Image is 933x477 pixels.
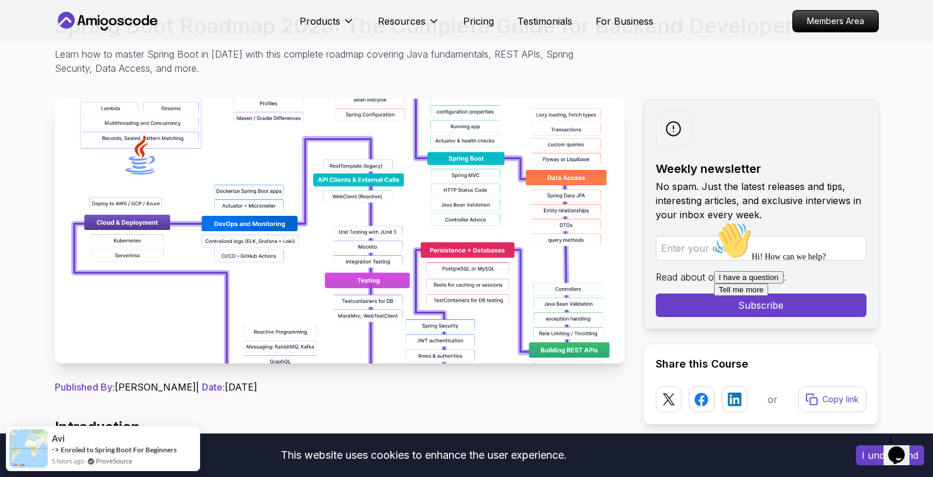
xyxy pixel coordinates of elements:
[202,381,225,393] span: Date:
[5,35,117,44] span: Hi! How can we help?
[884,430,921,465] iframe: chat widget
[52,456,84,466] span: 5 hours ago
[55,99,625,363] img: Spring Boot Roadmap 2025: The Complete Guide for Backend Developers thumbnail
[9,429,48,468] img: provesource social proof notification image
[792,10,879,32] a: Members Area
[55,418,625,436] h2: Introduction
[61,445,177,454] a: Enroled to Spring Boot For Beginners
[378,14,440,38] button: Resources
[378,14,426,28] p: Resources
[856,445,924,465] button: Accept cookies
[656,356,866,372] h2: Share this Course
[52,433,65,443] span: Avi
[9,442,838,468] div: This website uses cookies to enhance the user experience.
[517,14,572,28] a: Testimonials
[55,47,582,75] p: Learn how to master Spring Boot in [DATE] with this complete roadmap covering Java fundamentals, ...
[596,14,653,28] a: For Business
[5,5,217,79] div: 👋Hi! How can we help?I have a questionTell me more
[300,14,354,38] button: Products
[656,161,866,177] h2: Weekly newsletter
[5,54,74,66] button: I have a question
[793,11,878,32] p: Members Area
[300,14,340,28] p: Products
[96,456,132,466] a: ProveSource
[463,14,494,28] a: Pricing
[52,445,59,454] span: ->
[656,179,866,222] p: No spam. Just the latest releases and tips, interesting articles, and exclusive interviews in you...
[656,270,866,284] p: Read about our .
[656,293,866,317] button: Subscribe
[55,380,625,394] p: [PERSON_NAME] | [DATE]
[709,217,921,424] iframe: chat widget
[55,381,115,393] span: Published By:
[656,236,866,261] input: Enter your email
[5,5,42,42] img: :wave:
[5,66,59,79] button: Tell me more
